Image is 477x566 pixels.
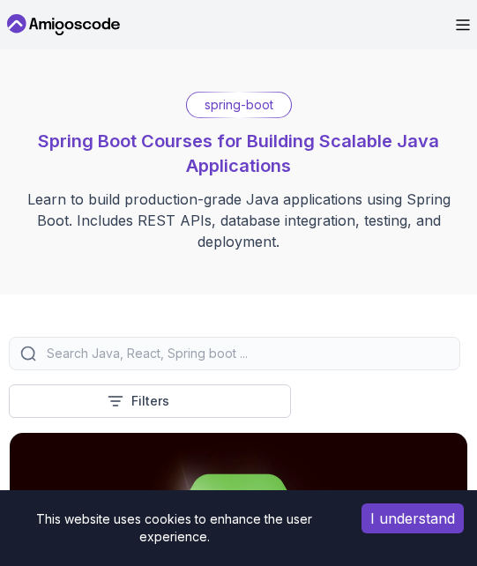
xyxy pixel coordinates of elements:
[361,503,464,533] button: Accept cookies
[9,189,468,252] p: Learn to build production-grade Java applications using Spring Boot. Includes REST APIs, database...
[131,392,169,410] p: Filters
[456,19,470,31] button: Open Menu
[9,384,291,418] button: Filters
[13,503,335,553] div: This website uses cookies to enhance the user experience.
[38,130,439,176] span: Spring Boot Courses for Building Scalable Java Applications
[43,345,449,362] input: Search Java, React, Spring boot ...
[205,96,273,114] p: spring-boot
